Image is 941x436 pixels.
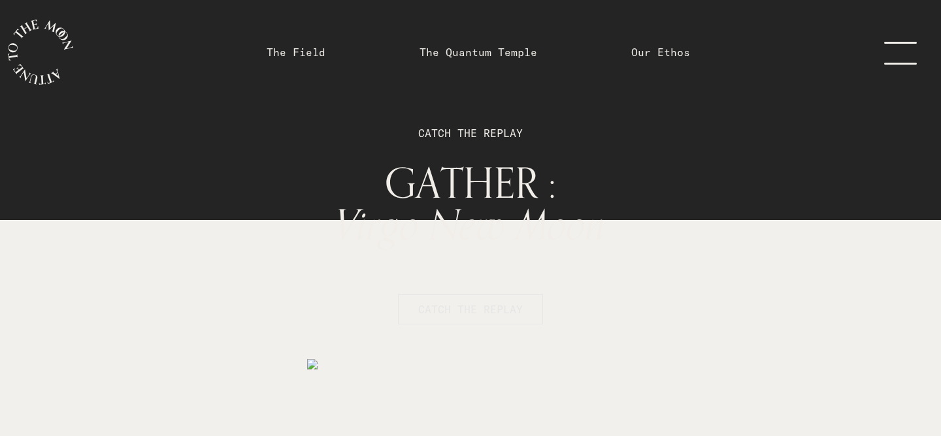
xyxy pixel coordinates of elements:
[150,104,792,162] p: CATCH THE REPLAY
[418,302,523,317] span: CATCH THE REPLAY
[631,44,690,60] a: Our Ethos
[420,44,537,60] a: The Quantum Temple
[307,359,318,369] img: medias%2F5nJ7g2WCQ9gNqMTpMDvV
[150,162,792,247] h1: GATHER :
[267,44,325,60] a: The Field
[335,192,606,260] span: Virgo New Moon
[398,294,543,324] button: CATCH THE REPLAY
